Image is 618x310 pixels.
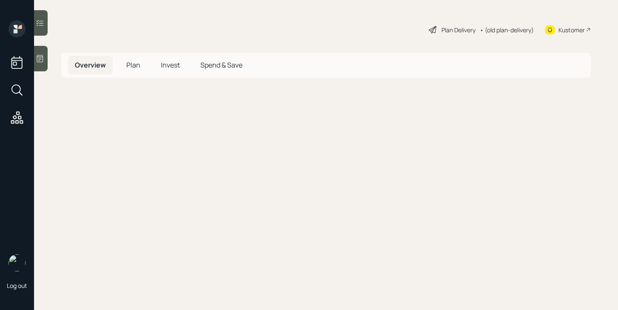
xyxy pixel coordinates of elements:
[200,60,242,70] span: Spend & Save
[7,282,27,290] div: Log out
[480,25,534,34] div: • (old plan-delivery)
[126,60,140,70] span: Plan
[441,25,476,34] div: Plan Delivery
[161,60,180,70] span: Invest
[75,60,106,70] span: Overview
[9,254,26,271] img: michael-russo-headshot.png
[558,25,585,34] div: Kustomer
